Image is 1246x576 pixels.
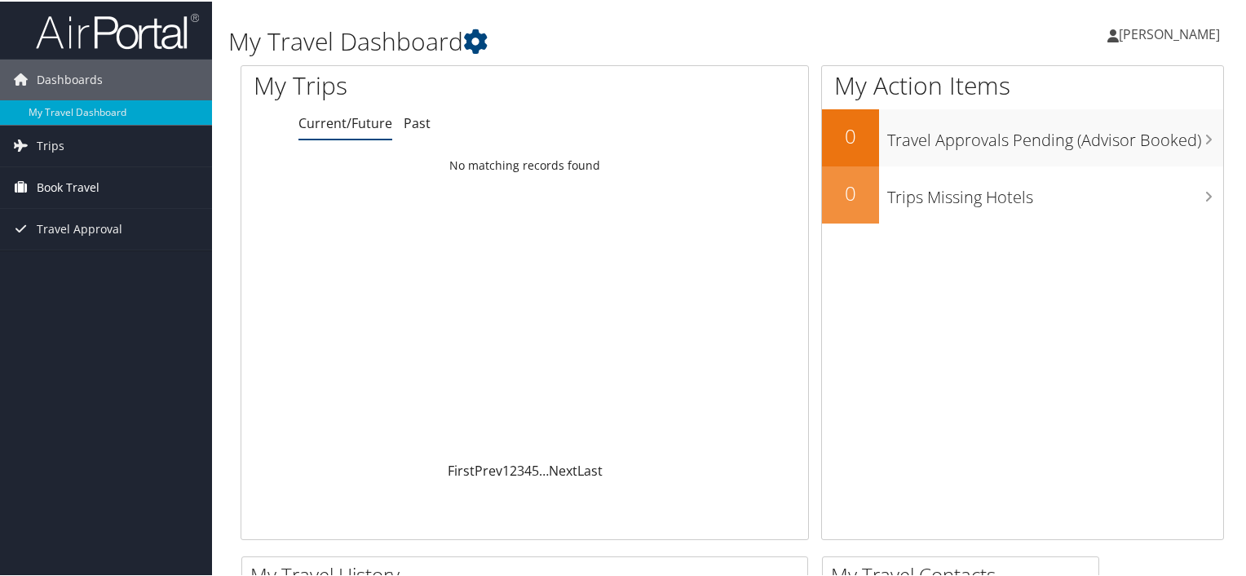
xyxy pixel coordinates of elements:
a: Last [577,460,603,478]
a: 5 [532,460,539,478]
span: Travel Approval [37,207,122,248]
span: … [539,460,549,478]
a: 2 [510,460,517,478]
a: 3 [517,460,524,478]
span: Trips [37,124,64,165]
a: Past [404,113,431,131]
a: Prev [475,460,502,478]
a: 0Travel Approvals Pending (Advisor Booked) [822,108,1223,165]
a: Current/Future [298,113,392,131]
span: [PERSON_NAME] [1119,24,1220,42]
h2: 0 [822,121,879,148]
h1: My Action Items [822,67,1223,101]
img: airportal-logo.png [36,11,199,49]
a: 0Trips Missing Hotels [822,165,1223,222]
h3: Travel Approvals Pending (Advisor Booked) [887,119,1223,150]
td: No matching records found [241,149,808,179]
h2: 0 [822,178,879,206]
h1: My Trips [254,67,560,101]
h1: My Travel Dashboard [228,23,900,57]
span: Book Travel [37,166,99,206]
a: 4 [524,460,532,478]
a: 1 [502,460,510,478]
a: [PERSON_NAME] [1107,8,1236,57]
span: Dashboards [37,58,103,99]
a: Next [549,460,577,478]
h3: Trips Missing Hotels [887,176,1223,207]
a: First [448,460,475,478]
